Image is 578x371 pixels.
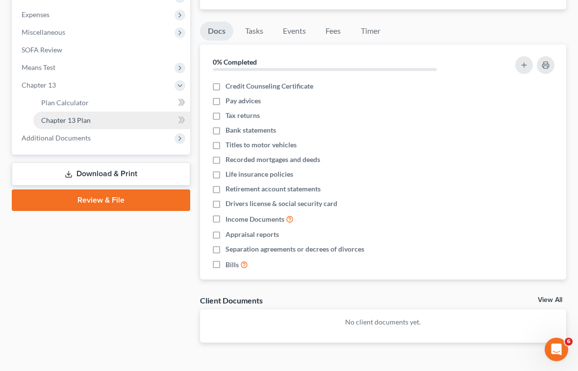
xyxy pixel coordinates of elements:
[12,162,190,185] a: Download & Print
[226,260,239,270] span: Bills
[538,297,562,303] a: View All
[213,58,257,66] strong: 0% Completed
[226,111,260,120] span: Tax returns
[41,98,89,107] span: Plan Calculator
[22,10,50,19] span: Expenses
[226,244,364,254] span: Separation agreements or decrees of divorces
[200,295,263,305] div: Client Documents
[275,22,314,41] a: Events
[226,140,297,150] span: Titles to motor vehicles
[208,317,558,327] p: No client documents yet.
[12,189,190,211] a: Review & File
[565,338,573,346] span: 6
[318,22,349,41] a: Fees
[353,22,388,41] a: Timer
[226,169,293,179] span: Life insurance policies
[22,134,91,142] span: Additional Documents
[22,63,55,71] span: Means Test
[226,81,313,91] span: Credit Counseling Certificate
[226,184,321,194] span: Retirement account statements
[226,199,337,209] span: Drivers license & social security card
[226,230,279,239] span: Appraisal reports
[41,116,91,124] span: Chapter 13 Plan
[22,81,56,89] span: Chapter 13
[14,41,190,59] a: SOFA Review
[33,112,190,129] a: Chapter 13 Plan
[237,22,271,41] a: Tasks
[22,46,62,54] span: SOFA Review
[545,338,568,361] iframe: Intercom live chat
[226,155,320,164] span: Recorded mortgages and deeds
[200,22,233,41] a: Docs
[33,94,190,112] a: Plan Calculator
[226,214,284,224] span: Income Documents
[226,96,261,106] span: Pay advices
[22,28,65,36] span: Miscellaneous
[226,125,276,135] span: Bank statements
